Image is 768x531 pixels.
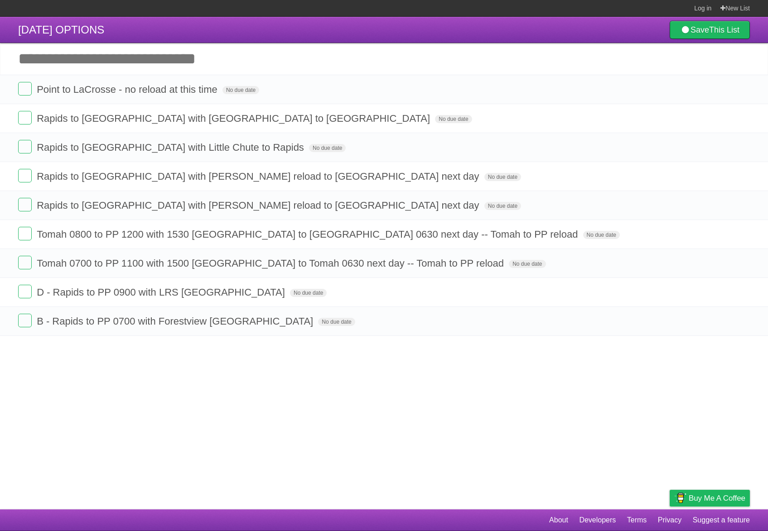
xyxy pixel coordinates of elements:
[37,113,432,124] span: Rapids to [GEOGRAPHIC_DATA] with [GEOGRAPHIC_DATA] to [GEOGRAPHIC_DATA]
[290,289,327,297] span: No due date
[18,285,32,298] label: Done
[318,318,355,326] span: No due date
[484,173,521,181] span: No due date
[222,86,259,94] span: No due date
[709,25,739,34] b: This List
[549,512,568,529] a: About
[583,231,620,239] span: No due date
[484,202,521,210] span: No due date
[37,142,306,153] span: Rapids to [GEOGRAPHIC_DATA] with Little Chute to Rapids
[37,229,580,240] span: Tomah 0800 to PP 1200 with 1530 [GEOGRAPHIC_DATA] to [GEOGRAPHIC_DATA] 0630 next day -- Tomah to ...
[37,258,506,269] span: Tomah 0700 to PP 1100 with 1500 [GEOGRAPHIC_DATA] to Tomah 0630 next day -- Tomah to PP reload
[18,169,32,182] label: Done
[37,200,481,211] span: Rapids to [GEOGRAPHIC_DATA] with [PERSON_NAME] reload to [GEOGRAPHIC_DATA] next day
[658,512,681,529] a: Privacy
[18,82,32,96] label: Done
[674,490,686,506] img: Buy me a coffee
[579,512,616,529] a: Developers
[18,314,32,327] label: Done
[670,21,750,39] a: SaveThis List
[18,24,104,36] span: [DATE] OPTIONS
[693,512,750,529] a: Suggest a feature
[435,115,472,123] span: No due date
[670,490,750,507] a: Buy me a coffee
[37,287,287,298] span: D - Rapids to PP 0900 with LRS [GEOGRAPHIC_DATA]
[509,260,546,268] span: No due date
[689,490,745,506] span: Buy me a coffee
[37,316,315,327] span: B - Rapids to PP 0700 with Forestview [GEOGRAPHIC_DATA]
[18,198,32,211] label: Done
[37,84,220,95] span: Point to LaCrosse - no reload at this time
[18,140,32,153] label: Done
[18,111,32,124] label: Done
[309,144,346,152] span: No due date
[37,171,481,182] span: Rapids to [GEOGRAPHIC_DATA] with [PERSON_NAME] reload to [GEOGRAPHIC_DATA] next day
[18,227,32,240] label: Done
[627,512,647,529] a: Terms
[18,256,32,269] label: Done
